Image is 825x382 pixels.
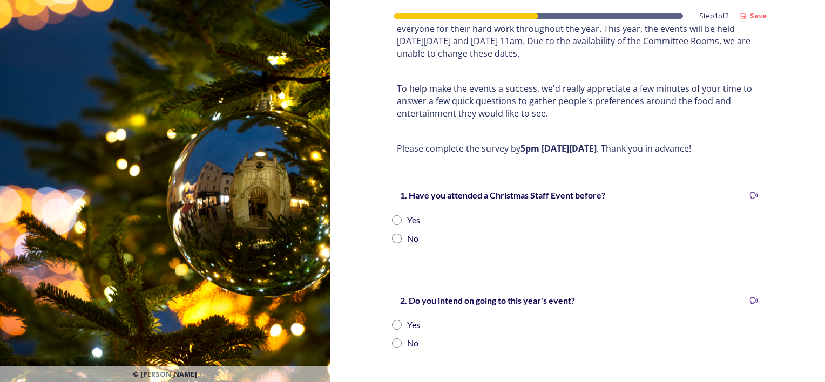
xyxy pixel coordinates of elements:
[520,142,597,154] strong: 5pm [DATE][DATE]
[750,11,767,21] strong: Save
[699,11,729,21] span: Step 1 of 2
[407,318,420,331] div: Yes
[397,83,759,119] p: To help make the events a success, we'd really appreciate a few minutes of your time to answer a ...
[407,232,418,245] div: No
[133,369,197,379] span: © [PERSON_NAME]
[407,214,420,227] div: Yes
[397,142,759,155] p: Please complete the survey by . Thank you in advance!
[400,295,575,305] strong: 2. Do you intend on going to this year's event?
[400,190,605,200] strong: 1. Have you attended a Christmas Staff Event before?
[407,337,418,350] div: No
